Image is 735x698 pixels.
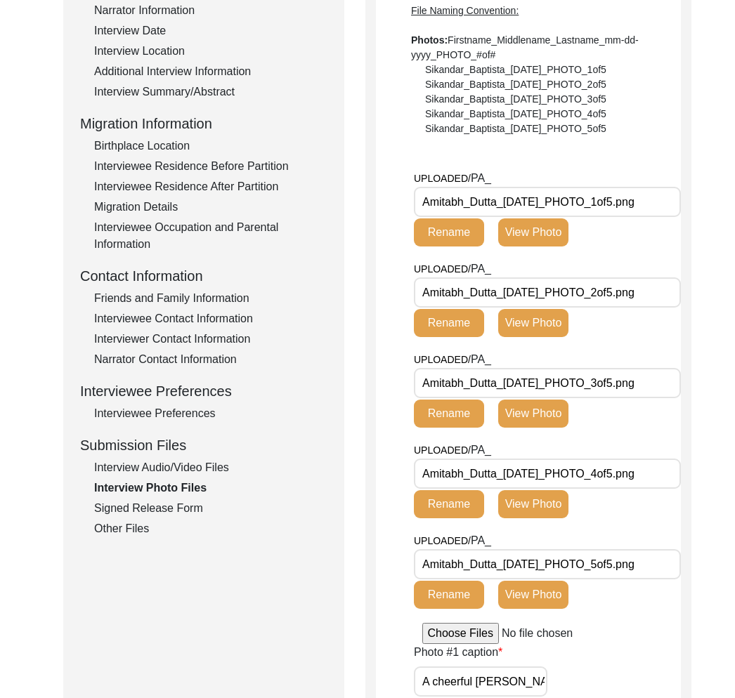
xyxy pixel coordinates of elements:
[471,263,491,275] span: PA_
[94,500,327,517] div: Signed Release Form
[471,172,491,184] span: PA_
[498,218,568,246] button: View Photo
[80,381,327,402] div: Interviewee Preferences
[414,400,484,428] button: Rename
[498,400,568,428] button: View Photo
[94,405,327,422] div: Interviewee Preferences
[471,444,491,456] span: PA_
[471,353,491,365] span: PA_
[94,219,327,253] div: Interviewee Occupation and Parental Information
[471,534,491,546] span: PA_
[94,63,327,80] div: Additional Interview Information
[411,5,519,16] span: File Naming Convention:
[414,309,484,337] button: Rename
[94,43,327,60] div: Interview Location
[414,490,484,518] button: Rename
[94,178,327,195] div: Interviewee Residence After Partition
[94,138,327,154] div: Birthplace Location
[94,459,327,476] div: Interview Audio/Video Files
[414,581,484,609] button: Rename
[498,581,568,609] button: View Photo
[414,263,471,275] span: UPLOADED/
[414,354,471,365] span: UPLOADED/
[80,435,327,456] div: Submission Files
[94,2,327,19] div: Narrator Information
[94,310,327,327] div: Interviewee Contact Information
[94,199,327,216] div: Migration Details
[414,173,471,184] span: UPLOADED/
[94,290,327,307] div: Friends and Family Information
[498,490,568,518] button: View Photo
[414,535,471,546] span: UPLOADED/
[94,22,327,39] div: Interview Date
[414,445,471,456] span: UPLOADED/
[94,158,327,175] div: Interviewee Residence Before Partition
[411,34,448,46] b: Photos:
[80,265,327,287] div: Contact Information
[80,113,327,134] div: Migration Information
[94,520,327,537] div: Other Files
[414,644,502,661] label: Photo #1 caption
[94,351,327,368] div: Narrator Contact Information
[94,480,327,496] div: Interview Photo Files
[414,218,484,246] button: Rename
[498,309,568,337] button: View Photo
[94,331,327,348] div: Interviewer Contact Information
[94,84,327,100] div: Interview Summary/Abstract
